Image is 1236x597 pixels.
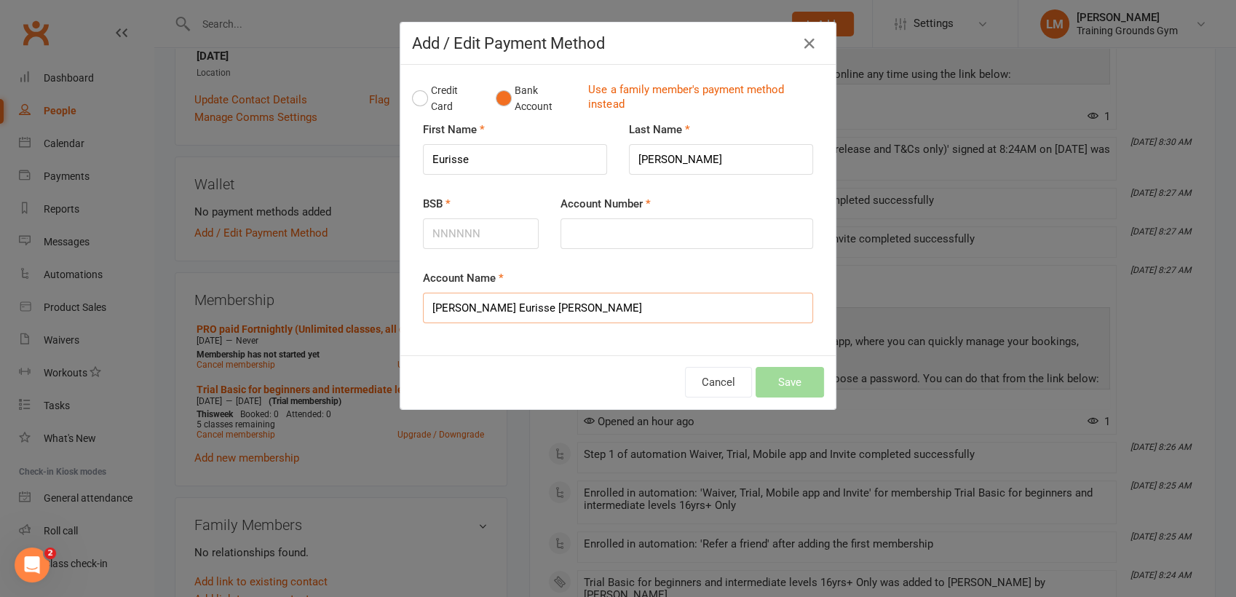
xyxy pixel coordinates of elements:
[798,32,821,55] button: Close
[423,121,485,138] label: First Name
[44,547,56,559] span: 2
[412,34,824,52] h4: Add / Edit Payment Method
[423,269,504,287] label: Account Name
[685,367,752,398] button: Cancel
[560,195,651,213] label: Account Number
[496,76,577,121] button: Bank Account
[15,547,49,582] iframe: Intercom live chat
[423,218,539,249] input: NNNNNN
[629,121,690,138] label: Last Name
[423,195,451,213] label: BSB
[412,76,480,121] button: Credit Card
[588,82,817,115] a: Use a family member's payment method instead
